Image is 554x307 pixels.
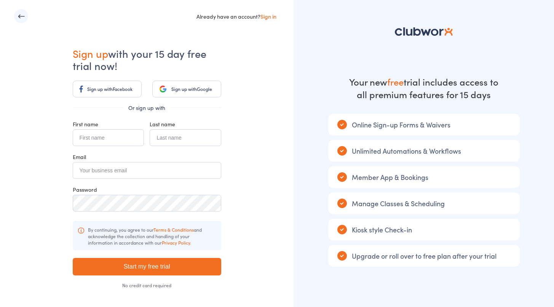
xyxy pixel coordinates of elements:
[150,129,221,146] input: Last name
[328,114,520,135] div: Online Sign-up Forms & Waivers
[73,120,144,128] div: First name
[162,239,191,246] a: Privacy Policy.
[73,153,221,161] div: Email
[196,13,276,20] div: Already have an account?
[260,13,276,20] a: Sign in
[73,283,221,288] div: No credit card required
[387,75,404,88] strong: free
[73,186,221,193] div: Password
[73,221,221,250] div: By continuing, you agree to our and acknowledge the collection and handling of your information i...
[328,166,520,188] div: Member App & Bookings
[87,86,113,92] span: Sign up with
[328,245,520,267] div: Upgrade or roll over to free plan after your trial
[171,86,197,92] span: Sign up with
[73,81,142,97] a: Sign up withFacebook
[395,27,452,36] img: logo-81c5d2ba81851df8b7b8b3f485ec5aa862684ab1dc4821eed5b71d8415c3dc76.svg
[348,75,500,100] div: Your new trial includes access to all premium features for 15 days
[328,192,520,214] div: Manage Classes & Scheduling
[73,162,221,179] input: Your business email
[73,46,108,60] span: Sign up
[328,140,520,162] div: Unlimited Automations & Workflows
[73,47,221,72] h1: with your 15 day free trial now!
[150,120,221,128] div: Last name
[328,219,520,240] div: Kiosk style Check-in
[73,104,221,111] div: Or sign up with
[73,258,221,275] input: Start my free trial
[153,226,194,233] a: Terms & Conditions
[73,129,144,146] input: First name
[152,81,221,97] a: Sign up withGoogle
